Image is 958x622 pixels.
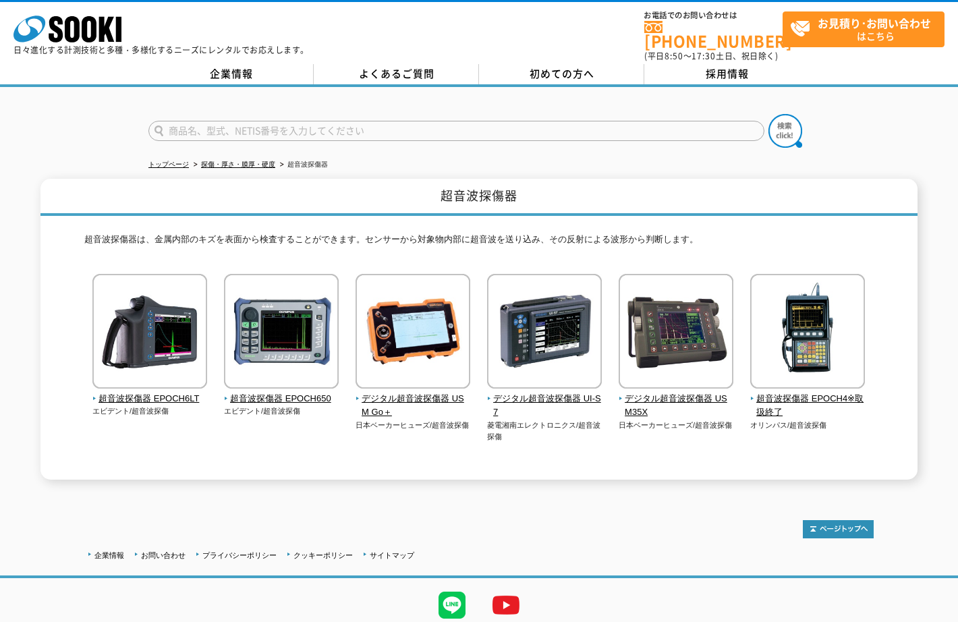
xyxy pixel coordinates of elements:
[644,50,778,62] span: (平日 ～ 土日、祝日除く)
[201,161,275,168] a: 探傷・厚さ・膜厚・硬度
[644,11,783,20] span: お電話でのお問い合わせは
[665,50,683,62] span: 8:50
[141,551,186,559] a: お問い合わせ
[487,392,602,420] span: デジタル超音波探傷器 UI-S7
[768,114,802,148] img: btn_search.png
[356,379,471,420] a: デジタル超音波探傷器 USM Go＋
[370,551,414,559] a: サイトマップ
[619,392,734,420] span: デジタル超音波探傷器 USM35X
[224,274,339,392] img: 超音波探傷器 EPOCH650
[783,11,945,47] a: お見積り･お問い合わせはこちら
[530,66,594,81] span: 初めての方へ
[13,46,309,54] p: 日々進化する計測技術と多種・多様化するニーズにレンタルでお応えします。
[202,551,277,559] a: プライバシーポリシー
[277,158,328,172] li: 超音波探傷器
[84,233,874,254] p: 超音波探傷器は、金属内部のキズを表面から検査することができます。センサーから対象物内部に超音波を送り込み、その反射による波形から判断します。
[92,392,208,406] span: 超音波探傷器 EPOCH6LT
[224,379,339,406] a: 超音波探傷器 EPOCH650
[92,379,208,406] a: 超音波探傷器 EPOCH6LT
[479,64,644,84] a: 初めての方へ
[148,161,189,168] a: トップページ
[92,274,207,392] img: 超音波探傷器 EPOCH6LT
[750,420,866,431] p: オリンパス/超音波探傷
[94,551,124,559] a: 企業情報
[92,405,208,417] p: エビデント/超音波探傷
[40,179,918,216] h1: 超音波探傷器
[293,551,353,559] a: クッキーポリシー
[692,50,716,62] span: 17:30
[224,392,339,406] span: 超音波探傷器 EPOCH650
[818,15,931,31] strong: お見積り･お問い合わせ
[619,274,733,392] img: デジタル超音波探傷器 USM35X
[750,274,865,392] img: 超音波探傷器 EPOCH4※取扱終了
[790,12,944,46] span: はこちら
[314,64,479,84] a: よくあるご質問
[644,21,783,49] a: [PHONE_NUMBER]
[148,121,764,141] input: 商品名、型式、NETIS番号を入力してください
[644,64,810,84] a: 採用情報
[803,520,874,538] img: トップページへ
[750,392,866,420] span: 超音波探傷器 EPOCH4※取扱終了
[487,379,602,420] a: デジタル超音波探傷器 UI-S7
[148,64,314,84] a: 企業情報
[619,379,734,420] a: デジタル超音波探傷器 USM35X
[224,405,339,417] p: エビデント/超音波探傷
[356,420,471,431] p: 日本ベーカーヒューズ/超音波探傷
[487,420,602,442] p: 菱電湘南エレクトロニクス/超音波探傷
[487,274,602,392] img: デジタル超音波探傷器 UI-S7
[619,420,734,431] p: 日本ベーカーヒューズ/超音波探傷
[356,274,470,392] img: デジタル超音波探傷器 USM Go＋
[356,392,471,420] span: デジタル超音波探傷器 USM Go＋
[750,379,866,420] a: 超音波探傷器 EPOCH4※取扱終了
